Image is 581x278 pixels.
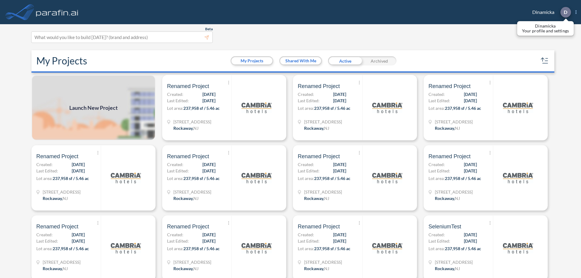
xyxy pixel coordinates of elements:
[372,93,402,123] img: logo
[428,106,445,111] span: Lot area:
[298,168,320,174] span: Last Edited:
[435,259,473,265] span: 321 Mt Hope Ave
[72,161,85,168] span: [DATE]
[173,259,211,265] span: 321 Mt Hope Ave
[173,265,199,272] div: Rockaway, NJ
[298,153,340,160] span: Renamed Project
[36,246,53,251] span: Lot area:
[298,91,314,97] span: Created:
[428,91,445,97] span: Created:
[173,195,199,201] div: Rockaway, NJ
[314,246,350,251] span: 237,958 sf / 5.46 ac
[193,126,199,131] span: NJ
[205,27,213,31] span: Beta
[202,91,215,97] span: [DATE]
[53,176,89,181] span: 237,958 sf / 5.46 ac
[36,231,53,238] span: Created:
[173,189,211,195] span: 321 Mt Hope Ave
[167,161,183,168] span: Created:
[333,238,346,244] span: [DATE]
[445,176,481,181] span: 237,958 sf / 5.46 ac
[445,106,481,111] span: 237,958 sf / 5.46 ac
[167,231,183,238] span: Created:
[435,265,460,272] div: Rockaway, NJ
[314,176,350,181] span: 237,958 sf / 5.46 ac
[202,168,215,174] span: [DATE]
[111,233,141,263] img: logo
[183,176,220,181] span: 237,958 sf / 5.46 ac
[333,97,346,104] span: [DATE]
[428,223,461,230] span: SeleniumTest
[503,93,533,123] img: logo
[173,119,211,125] span: 321 Mt Hope Ave
[167,106,183,111] span: Lot area:
[36,55,87,67] h2: My Projects
[183,246,220,251] span: 237,958 sf / 5.46 ac
[36,153,78,160] span: Renamed Project
[43,196,63,201] span: Rockaway ,
[304,265,329,272] div: Rockaway, NJ
[298,176,314,181] span: Lot area:
[428,231,445,238] span: Created:
[43,266,63,271] span: Rockaway ,
[241,93,272,123] img: logo
[464,91,477,97] span: [DATE]
[167,168,189,174] span: Last Edited:
[362,56,396,65] div: Archived
[503,163,533,193] img: logo
[464,161,477,168] span: [DATE]
[167,153,209,160] span: Renamed Project
[455,266,460,271] span: NJ
[111,163,141,193] img: logo
[455,126,460,131] span: NJ
[298,231,314,238] span: Created:
[523,7,576,18] div: Dinamicka
[202,238,215,244] span: [DATE]
[333,161,346,168] span: [DATE]
[428,246,445,251] span: Lot area:
[304,196,324,201] span: Rockaway ,
[167,83,209,90] span: Renamed Project
[435,125,460,131] div: Rockaway, NJ
[428,161,445,168] span: Created:
[464,97,477,104] span: [DATE]
[428,97,450,104] span: Last Edited:
[69,104,118,112] span: Launch New Project
[304,119,342,125] span: 321 Mt Hope Ave
[280,57,321,64] button: Shared With Me
[304,125,329,131] div: Rockaway, NJ
[324,266,329,271] span: NJ
[173,266,193,271] span: Rockaway ,
[36,161,53,168] span: Created:
[298,238,320,244] span: Last Edited:
[36,168,58,174] span: Last Edited:
[43,195,68,201] div: Rockaway, NJ
[428,168,450,174] span: Last Edited:
[540,56,550,66] button: sort
[43,189,80,195] span: 321 Mt Hope Ave
[35,6,80,18] img: logo
[464,231,477,238] span: [DATE]
[522,24,569,28] p: Dinamicka
[241,163,272,193] img: logo
[173,125,199,131] div: Rockaway, NJ
[435,119,473,125] span: 321 Mt Hope Ave
[304,259,342,265] span: 321 Mt Hope Ave
[435,195,460,201] div: Rockaway, NJ
[304,126,324,131] span: Rockaway ,
[193,266,199,271] span: NJ
[231,57,272,64] button: My Projects
[202,231,215,238] span: [DATE]
[304,195,329,201] div: Rockaway, NJ
[241,233,272,263] img: logo
[324,196,329,201] span: NJ
[43,265,68,272] div: Rockaway, NJ
[428,176,445,181] span: Lot area:
[173,126,193,131] span: Rockaway ,
[372,233,402,263] img: logo
[72,168,85,174] span: [DATE]
[455,196,460,201] span: NJ
[31,75,156,140] img: add
[72,231,85,238] span: [DATE]
[333,168,346,174] span: [DATE]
